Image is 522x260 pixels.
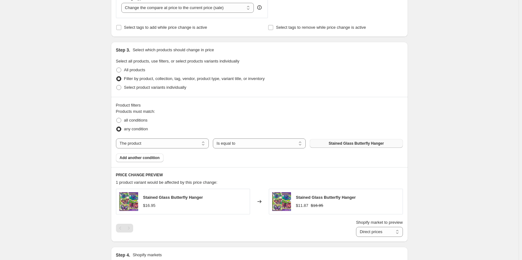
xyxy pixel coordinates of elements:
span: Select all products, use filters, or select products variants individually [116,59,239,63]
span: Select product variants individually [124,85,186,90]
img: StainedGlassButterflyHanger5x76x107x12copy_80x.png [119,192,138,211]
div: help [256,4,263,11]
h2: Step 4. [116,252,130,258]
span: Products must match: [116,109,155,114]
span: Shopify market to preview [356,220,403,225]
div: $16.95 [143,202,156,209]
span: Stained Glass Butterfly Hanger [329,141,384,146]
img: StainedGlassButterflyHanger5x76x107x12copy_80x.png [272,192,291,211]
span: Stained Glass Butterfly Hanger [143,195,203,200]
span: All products [124,67,145,72]
h2: Step 3. [116,47,130,53]
span: Add another condition [120,155,160,160]
span: any condition [124,127,148,131]
p: Shopify markets [133,252,162,258]
button: Stained Glass Butterfly Hanger [310,139,403,148]
button: Add another condition [116,153,163,162]
span: all conditions [124,118,148,122]
span: Select tags to remove while price change is active [276,25,366,30]
span: Filter by product, collection, tag, vendor, product type, variant title, or inventory [124,76,265,81]
span: 1 product variant would be affected by this price change: [116,180,218,185]
nav: Pagination [116,224,133,232]
span: Select tags to add while price change is active [124,25,207,30]
span: Stained Glass Butterfly Hanger [296,195,356,200]
h6: PRICE CHANGE PREVIEW [116,172,403,177]
p: Select which products should change in price [133,47,214,53]
div: Product filters [116,102,403,108]
div: $11.87 [296,202,309,209]
strike: $16.95 [311,202,323,209]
